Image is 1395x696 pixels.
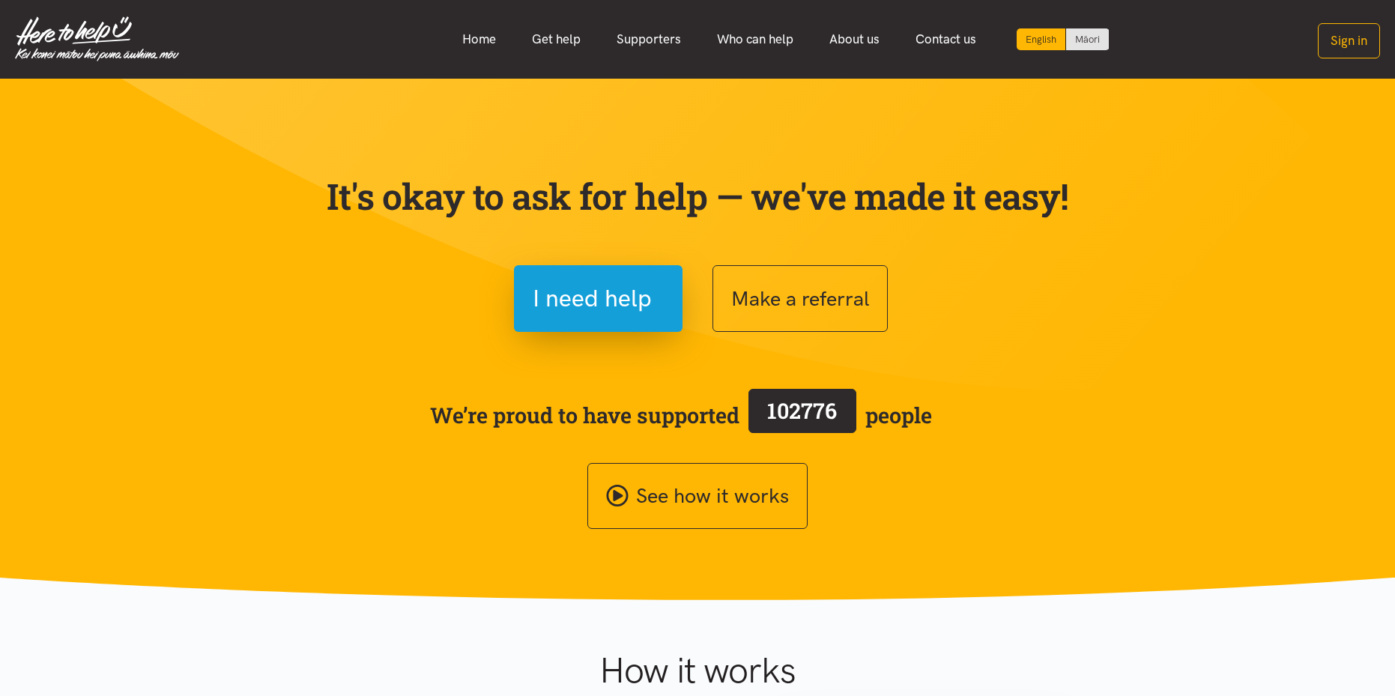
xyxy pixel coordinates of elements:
a: Who can help [699,23,811,55]
div: Language toggle [1017,28,1110,50]
span: We’re proud to have supported people [430,386,932,444]
a: Get help [514,23,599,55]
button: Make a referral [712,265,888,332]
div: Current language [1017,28,1066,50]
a: Home [444,23,514,55]
a: Switch to Te Reo Māori [1066,28,1109,50]
h1: How it works [453,649,942,692]
img: Home [15,16,179,61]
button: I need help [514,265,683,332]
a: See how it works [587,463,808,530]
a: Contact us [898,23,994,55]
a: Supporters [599,23,699,55]
a: 102776 [739,386,865,444]
a: About us [811,23,898,55]
p: It's okay to ask for help — we've made it easy! [323,175,1072,218]
span: I need help [533,279,652,318]
span: 102776 [767,396,837,425]
button: Sign in [1318,23,1380,58]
